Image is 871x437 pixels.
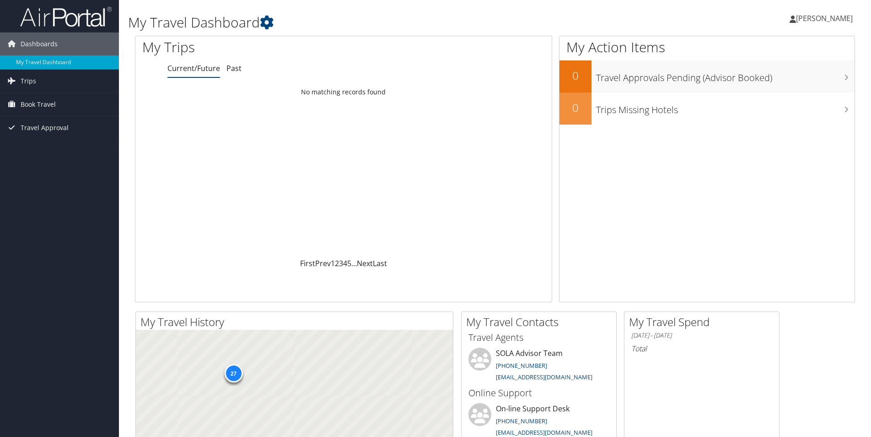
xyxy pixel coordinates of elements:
a: 1 [331,258,335,268]
h2: My Travel Contacts [466,314,616,330]
h3: Travel Approvals Pending (Advisor Booked) [596,67,855,84]
h1: My Action Items [559,38,855,57]
h2: My Travel Spend [629,314,779,330]
a: Next [357,258,373,268]
a: 2 [335,258,339,268]
h2: My Travel History [140,314,453,330]
a: 3 [339,258,343,268]
a: 5 [347,258,351,268]
span: Book Travel [21,93,56,116]
span: Travel Approval [21,116,69,139]
a: [PHONE_NUMBER] [496,417,547,425]
a: [PERSON_NAME] [790,5,862,32]
a: 4 [343,258,347,268]
a: [EMAIL_ADDRESS][DOMAIN_NAME] [496,373,592,381]
a: Past [226,63,242,73]
td: No matching records found [135,84,552,100]
a: Last [373,258,387,268]
h6: [DATE] - [DATE] [631,331,772,340]
h3: Travel Agents [468,331,609,344]
span: Dashboards [21,33,58,55]
a: First [300,258,315,268]
a: 0Travel Approvals Pending (Advisor Booked) [559,60,855,93]
img: airportal-logo.png [20,6,112,27]
li: SOLA Advisor Team [464,348,614,385]
h6: Total [631,344,772,354]
h2: 0 [559,68,591,83]
h1: My Travel Dashboard [128,13,617,32]
a: Prev [315,258,331,268]
a: Current/Future [167,63,220,73]
span: Trips [21,70,36,93]
h1: My Trips [142,38,371,57]
a: [PHONE_NUMBER] [496,361,547,370]
h2: 0 [559,100,591,115]
span: … [351,258,357,268]
div: 27 [224,364,242,382]
a: [EMAIL_ADDRESS][DOMAIN_NAME] [496,428,592,437]
a: 0Trips Missing Hotels [559,93,855,125]
span: [PERSON_NAME] [796,13,853,23]
h3: Online Support [468,387,609,399]
h3: Trips Missing Hotels [596,99,855,116]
